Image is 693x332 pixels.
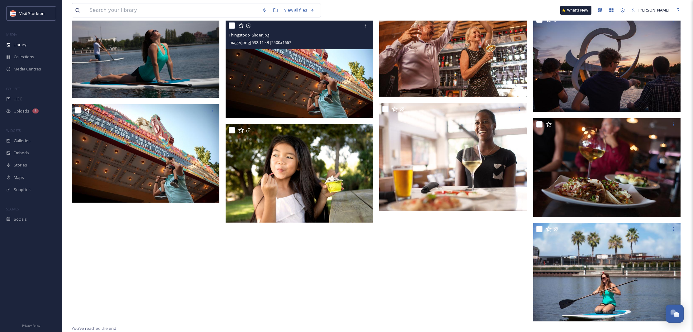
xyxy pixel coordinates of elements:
[14,54,34,60] span: Collections
[533,13,681,112] img: 20170910-IMG_4603.jpg
[14,150,29,156] span: Embeds
[229,40,291,45] span: image/jpeg | 532.11 kB | 2500 x 1667
[14,96,22,102] span: UGC
[6,32,17,37] span: MEDIA
[638,7,669,13] span: [PERSON_NAME]
[14,108,29,114] span: Uploads
[14,66,41,72] span: Media Centres
[226,124,373,223] img: culture_landing.jpg
[14,187,31,193] span: SnapLink
[14,162,27,168] span: Stories
[19,11,45,16] span: Visit Stockton
[10,10,16,17] img: unnamed.jpeg
[6,86,20,91] span: COLLECT
[628,4,672,16] a: [PERSON_NAME]
[226,19,373,118] img: Thingstodo_Slider.jpg
[666,305,684,323] button: Open Chat
[281,4,318,16] a: View all files
[72,104,219,203] img: bobhope2.jpg
[379,103,527,211] img: hospitality_slider.jpg
[72,325,116,331] span: You've reached the end
[86,3,259,17] input: Search your library
[14,138,31,144] span: Galleries
[14,175,24,180] span: Maps
[533,118,681,217] img: 20170911-IMG_6020.jpg
[14,42,26,48] span: Library
[22,324,40,328] span: Privacy Policy
[6,207,19,211] span: SOCIALS
[6,128,21,133] span: WIDGETS
[32,108,39,113] div: 8
[533,223,681,321] img: WaterfrontRecreation_Slider.jpg
[229,32,269,38] span: Thingstodo_Slider.jpg
[22,321,40,329] a: Privacy Policy
[560,6,591,15] a: What's New
[14,216,27,222] span: Socials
